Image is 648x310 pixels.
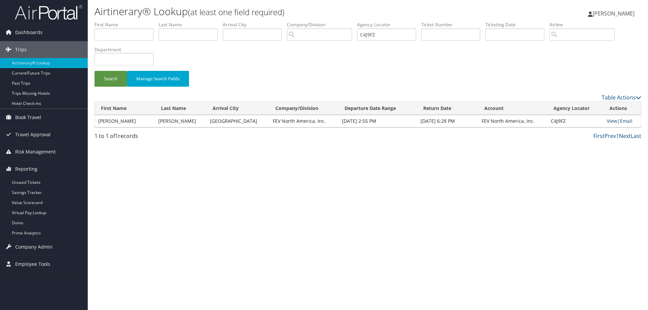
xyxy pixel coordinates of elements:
a: [PERSON_NAME] [588,3,641,24]
small: (at least one field required) [188,6,285,18]
td: [PERSON_NAME] [155,115,207,127]
td: [PERSON_NAME] [95,115,155,127]
label: Ticket Number [421,21,485,28]
th: Actions [603,102,641,115]
th: Account: activate to sort column ascending [478,102,547,115]
td: [GEOGRAPHIC_DATA] [207,115,269,127]
th: First Name: activate to sort column ascending [95,102,155,115]
a: Next [619,132,631,140]
th: Agency Locator: activate to sort column ascending [547,102,603,115]
td: [DATE] 6:28 PM [417,115,478,127]
span: Risk Management [15,143,56,160]
a: Email [620,118,632,124]
span: Book Travel [15,109,41,126]
th: Company/Division [269,102,339,115]
h1: Airtinerary® Lookup [94,4,459,19]
th: Last Name: activate to sort column ascending [155,102,207,115]
td: [DATE] 2:55 PM [339,115,417,127]
a: Table Actions [602,94,641,101]
span: [PERSON_NAME] [593,10,634,17]
td: FEV North America, Inc. [269,115,339,127]
label: Last Name [159,21,223,28]
span: 1 [115,132,118,140]
th: Arrival City: activate to sort column ascending [207,102,269,115]
label: First Name [94,21,159,28]
label: Company/Division [287,21,357,28]
a: First [593,132,604,140]
label: Arrival City [223,21,287,28]
td: C4J9FZ [547,115,603,127]
label: Department [94,46,159,53]
label: Ticketing Date [485,21,549,28]
button: Search [94,71,127,87]
td: | [603,115,641,127]
td: FEV North America, Inc. [478,115,547,127]
a: View [607,118,617,124]
span: Reporting [15,161,37,177]
button: Manage Search Fields [127,71,189,87]
span: Dashboards [15,24,43,41]
th: Departure Date Range: activate to sort column ascending [339,102,417,115]
span: Company Admin [15,238,53,255]
label: Agency Locator [357,21,421,28]
span: Trips [15,41,27,58]
div: 1 to 1 of records [94,132,224,143]
a: Last [631,132,641,140]
label: Airline [549,21,620,28]
img: airportal-logo.png [15,4,82,20]
th: Return Date: activate to sort column ascending [417,102,478,115]
span: Travel Approval [15,126,51,143]
span: Employee Tools [15,256,50,273]
a: 1 [616,132,619,140]
a: Prev [604,132,616,140]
